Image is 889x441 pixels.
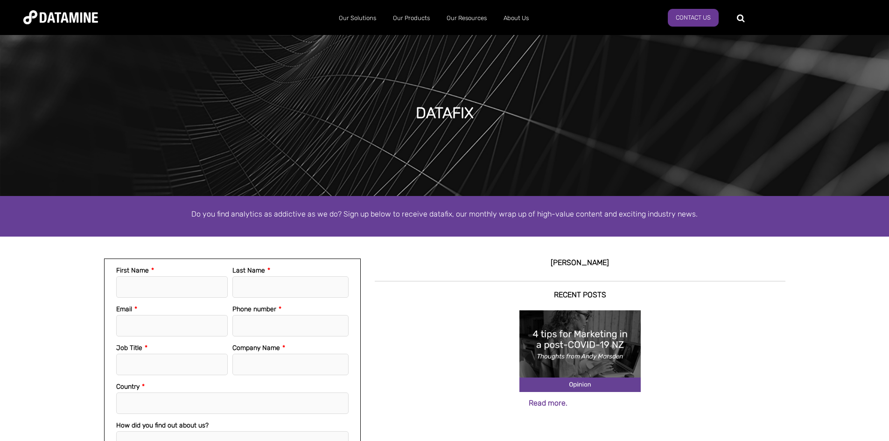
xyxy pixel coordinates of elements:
[668,9,719,27] a: Contact us
[116,383,140,391] span: Country
[232,344,280,352] span: Company Name
[116,266,149,274] span: First Name
[116,305,132,313] span: Email
[116,421,209,429] span: How did you find out about us?
[375,291,785,299] h3: Recent Posts
[330,6,385,30] a: Our Solutions
[232,266,265,274] span: Last Name
[438,6,495,30] a: Our Resources
[416,103,474,123] h1: DATAFIX
[23,10,98,24] img: Datamine
[495,6,537,30] a: About Us
[179,208,711,220] p: Do you find analytics as addictive as we do? Sign up below to receive datafix, our monthly wrap u...
[385,6,438,30] a: Our Products
[529,399,567,407] a: Read more.
[232,305,276,313] span: Phone number
[375,259,785,267] h2: [PERSON_NAME]
[116,344,142,352] span: Job Title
